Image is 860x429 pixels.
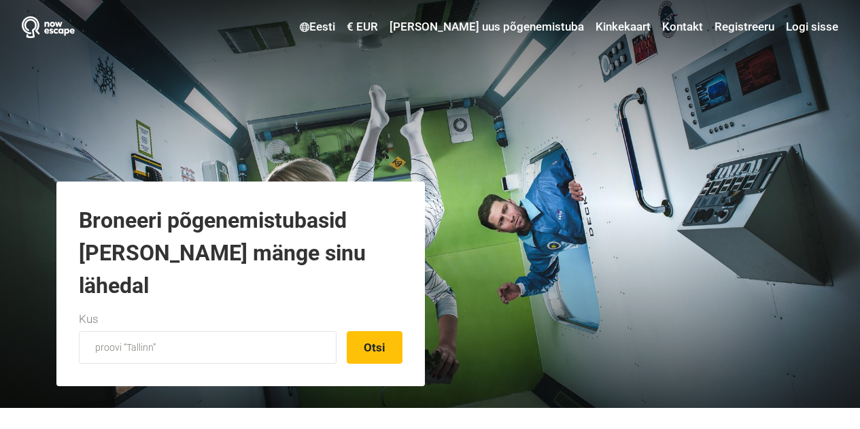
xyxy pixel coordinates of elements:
[782,15,838,39] a: Logi sisse
[659,15,706,39] a: Kontakt
[347,331,402,364] button: Otsi
[592,15,654,39] a: Kinkekaart
[79,331,337,364] input: proovi “Tallinn”
[22,16,75,38] img: Nowescape logo
[300,22,309,32] img: Eesti
[711,15,778,39] a: Registreeru
[79,204,402,302] h1: Broneeri põgenemistubasid [PERSON_NAME] mänge sinu lähedal
[79,311,99,328] label: Kus
[386,15,587,39] a: [PERSON_NAME] uus põgenemistuba
[296,15,339,39] a: Eesti
[343,15,381,39] a: € EUR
